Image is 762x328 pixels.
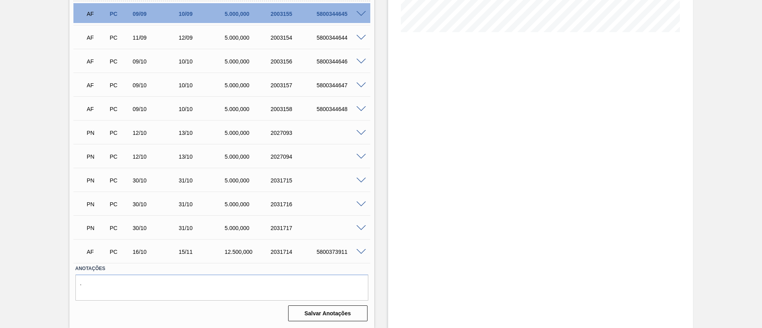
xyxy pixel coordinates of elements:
[269,177,320,184] div: 2031715
[87,11,107,17] p: AF
[108,106,131,112] div: Pedido de Compra
[223,130,274,136] div: 5.000,000
[223,153,274,160] div: 5.000,000
[131,58,182,65] div: 09/10/2025
[108,11,131,17] div: Pedido de Compra
[269,153,320,160] div: 2027094
[85,124,109,142] div: Pedido em Negociação
[177,130,228,136] div: 13/10/2025
[85,5,109,23] div: Aguardando Faturamento
[177,153,228,160] div: 13/10/2025
[87,35,107,41] p: AF
[177,225,228,231] div: 31/10/2025
[269,35,320,41] div: 2003154
[315,106,366,112] div: 5800344648
[131,201,182,207] div: 30/10/2025
[108,225,131,231] div: Pedido de Compra
[315,58,366,65] div: 5800344646
[108,153,131,160] div: Pedido de Compra
[108,35,131,41] div: Pedido de Compra
[223,201,274,207] div: 5.000,000
[87,153,107,160] p: PN
[108,249,131,255] div: Pedido de Compra
[269,201,320,207] div: 2031716
[87,82,107,88] p: AF
[87,58,107,65] p: AF
[75,263,368,274] label: Anotações
[131,35,182,41] div: 11/09/2025
[269,130,320,136] div: 2027093
[85,53,109,70] div: Aguardando Faturamento
[131,106,182,112] div: 09/10/2025
[108,58,131,65] div: Pedido de Compra
[87,201,107,207] p: PN
[223,106,274,112] div: 5.000,000
[85,148,109,165] div: Pedido em Negociação
[269,249,320,255] div: 2031714
[269,11,320,17] div: 2003155
[85,77,109,94] div: Aguardando Faturamento
[131,82,182,88] div: 09/10/2025
[269,106,320,112] div: 2003158
[177,58,228,65] div: 10/10/2025
[87,249,107,255] p: AF
[75,274,368,301] textarea: .
[223,249,274,255] div: 12.500,000
[87,106,107,112] p: AF
[131,11,182,17] div: 09/09/2025
[177,35,228,41] div: 12/09/2025
[177,82,228,88] div: 10/10/2025
[315,82,366,88] div: 5800344647
[315,35,366,41] div: 5800344644
[85,219,109,237] div: Pedido em Negociação
[131,130,182,136] div: 12/10/2025
[108,130,131,136] div: Pedido de Compra
[108,82,131,88] div: Pedido de Compra
[85,243,109,261] div: Aguardando Faturamento
[177,177,228,184] div: 31/10/2025
[131,249,182,255] div: 16/10/2025
[269,225,320,231] div: 2031717
[223,11,274,17] div: 5.000,000
[315,249,366,255] div: 5800373911
[85,29,109,46] div: Aguardando Faturamento
[223,82,274,88] div: 5.000,000
[177,106,228,112] div: 10/10/2025
[85,172,109,189] div: Pedido em Negociação
[108,201,131,207] div: Pedido de Compra
[223,177,274,184] div: 5.000,000
[177,201,228,207] div: 31/10/2025
[288,305,368,321] button: Salvar Anotações
[131,177,182,184] div: 30/10/2025
[131,225,182,231] div: 30/10/2025
[87,130,107,136] p: PN
[85,196,109,213] div: Pedido em Negociação
[223,58,274,65] div: 5.000,000
[87,177,107,184] p: PN
[85,100,109,118] div: Aguardando Faturamento
[315,11,366,17] div: 5800344645
[108,177,131,184] div: Pedido de Compra
[269,58,320,65] div: 2003156
[87,225,107,231] p: PN
[223,35,274,41] div: 5.000,000
[131,153,182,160] div: 12/10/2025
[223,225,274,231] div: 5.000,000
[269,82,320,88] div: 2003157
[177,249,228,255] div: 15/11/2025
[177,11,228,17] div: 10/09/2025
